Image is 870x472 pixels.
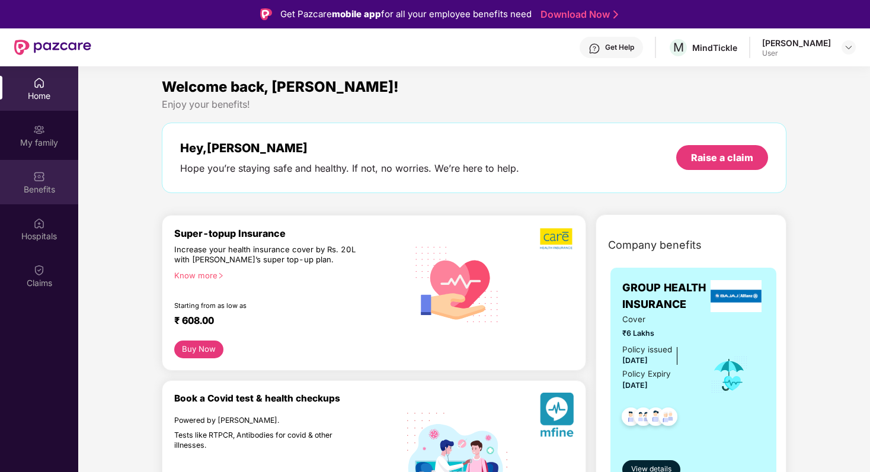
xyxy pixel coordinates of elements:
[622,280,708,313] span: GROUP HEALTH INSURANCE
[174,314,395,329] div: ₹ 608.00
[641,404,670,433] img: svg+xml;base64,PHN2ZyB4bWxucz0iaHR0cDovL3d3dy53My5vcmcvMjAwMC9zdmciIHdpZHRoPSI0OC45NDMiIGhlaWdodD...
[174,416,356,426] div: Powered by [PERSON_NAME].
[162,98,786,111] div: Enjoy your benefits!
[844,43,853,52] img: svg+xml;base64,PHN2ZyBpZD0iRHJvcGRvd24tMzJ4MzIiIHhtbG5zPSJodHRwOi8vd3d3LnczLm9yZy8yMDAwL3N2ZyIgd2...
[332,8,381,20] strong: mobile app
[622,313,693,326] span: Cover
[280,7,532,21] div: Get Pazcare for all your employee benefits need
[622,356,648,365] span: [DATE]
[33,171,45,182] img: svg+xml;base64,PHN2ZyBpZD0iQmVuZWZpdHMiIHhtbG5zPSJodHRwOi8vd3d3LnczLm9yZy8yMDAwL3N2ZyIgd2lkdGg9Ij...
[407,233,507,334] img: svg+xml;base64,PHN2ZyB4bWxucz0iaHR0cDovL3d3dy53My5vcmcvMjAwMC9zdmciIHhtbG5zOnhsaW5rPSJodHRwOi8vd3...
[629,404,658,433] img: svg+xml;base64,PHN2ZyB4bWxucz0iaHR0cDovL3d3dy53My5vcmcvMjAwMC9zdmciIHdpZHRoPSI0OC45MTUiIGhlaWdodD...
[622,368,671,380] div: Policy Expiry
[174,227,407,239] div: Super-topup Insurance
[622,327,693,339] span: ₹6 Lakhs
[174,431,356,450] div: Tests like RTPCR, Antibodies for covid & other illnesses.
[33,77,45,89] img: svg+xml;base64,PHN2ZyBpZD0iSG9tZSIgeG1sbnM9Imh0dHA6Ly93d3cudzMub3JnLzIwMDAvc3ZnIiB3aWR0aD0iMjAiIG...
[174,341,223,358] button: Buy Now
[540,227,574,250] img: b5dec4f62d2307b9de63beb79f102df3.png
[33,264,45,276] img: svg+xml;base64,PHN2ZyBpZD0iQ2xhaW0iIHhtbG5zPSJodHRwOi8vd3d3LnczLm9yZy8yMDAwL3N2ZyIgd2lkdGg9IjIwIi...
[613,8,618,21] img: Stroke
[33,124,45,136] img: svg+xml;base64,PHN2ZyB3aWR0aD0iMjAiIGhlaWdodD0iMjAiIHZpZXdCb3g9IjAgMCAyMCAyMCIgZmlsbD0ibm9uZSIgeG...
[174,301,357,310] div: Starting from as low as
[174,245,356,265] div: Increase your health insurance cover by Rs. 20L with [PERSON_NAME]’s super top-up plan.
[608,237,702,253] span: Company benefits
[260,8,272,20] img: Logo
[711,280,762,312] img: insurerLogo
[217,272,224,279] span: right
[622,343,672,356] div: Policy issued
[673,40,684,54] span: M
[710,355,749,394] img: icon
[540,8,615,21] a: Download Now
[174,271,400,279] div: Know more
[540,393,574,442] img: svg+xml;base64,PHN2ZyB4bWxucz0iaHR0cDovL3d3dy53My5vcmcvMjAwMC9zdmciIHhtbG5zOnhsaW5rPSJodHRwOi8vd3...
[180,141,519,155] div: Hey, [PERSON_NAME]
[654,404,683,433] img: svg+xml;base64,PHN2ZyB4bWxucz0iaHR0cDovL3d3dy53My5vcmcvMjAwMC9zdmciIHdpZHRoPSI0OC45NDMiIGhlaWdodD...
[616,404,645,433] img: svg+xml;base64,PHN2ZyB4bWxucz0iaHR0cDovL3d3dy53My5vcmcvMjAwMC9zdmciIHdpZHRoPSI0OC45NDMiIGhlaWdodD...
[762,37,831,49] div: [PERSON_NAME]
[691,151,753,164] div: Raise a claim
[33,217,45,229] img: svg+xml;base64,PHN2ZyBpZD0iSG9zcGl0YWxzIiB4bWxucz0iaHR0cDovL3d3dy53My5vcmcvMjAwMC9zdmciIHdpZHRoPS...
[588,43,600,54] img: svg+xml;base64,PHN2ZyBpZD0iSGVscC0zMngzMiIgeG1sbnM9Imh0dHA6Ly93d3cudzMub3JnLzIwMDAvc3ZnIiB3aWR0aD...
[162,78,399,95] span: Welcome back, [PERSON_NAME]!
[180,162,519,175] div: Hope you’re staying safe and healthy. If not, no worries. We’re here to help.
[622,381,648,390] span: [DATE]
[174,393,407,404] div: Book a Covid test & health checkups
[14,40,91,55] img: New Pazcare Logo
[605,43,634,52] div: Get Help
[762,49,831,58] div: User
[692,42,737,53] div: MindTickle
